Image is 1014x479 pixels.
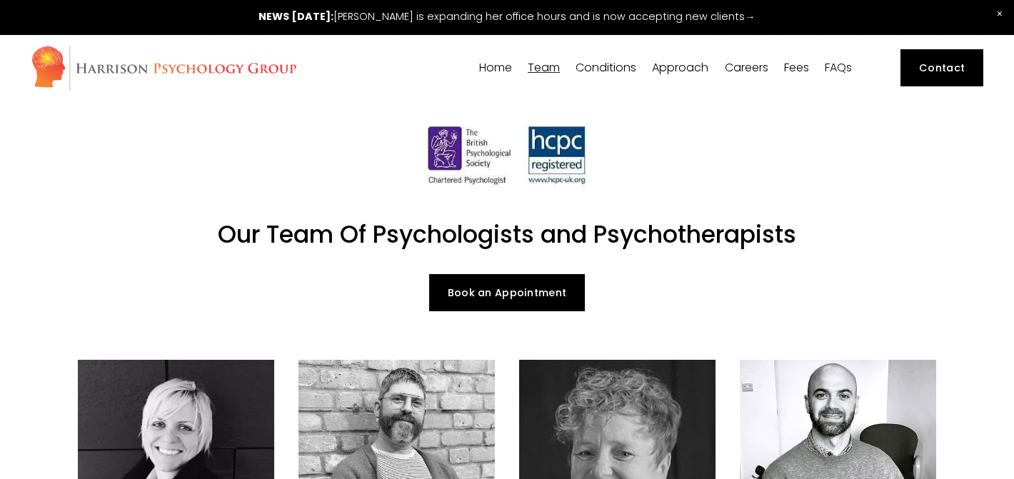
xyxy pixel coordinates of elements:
a: Book an Appointment [429,274,586,311]
a: Contact [900,49,984,86]
span: Approach [652,62,708,74]
a: folder dropdown [576,61,636,75]
a: folder dropdown [528,61,560,75]
img: Harrison Psychology Group [31,45,297,91]
a: folder dropdown [652,61,708,75]
a: FAQs [825,61,852,75]
a: Fees [784,61,809,75]
img: HCPC Registered Psychologists London [418,118,596,191]
a: Home [479,61,512,75]
span: Team [528,62,560,74]
a: Careers [725,61,768,75]
h1: Our Team Of Psychologists and Psychotherapists [78,221,935,250]
span: Conditions [576,62,636,74]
